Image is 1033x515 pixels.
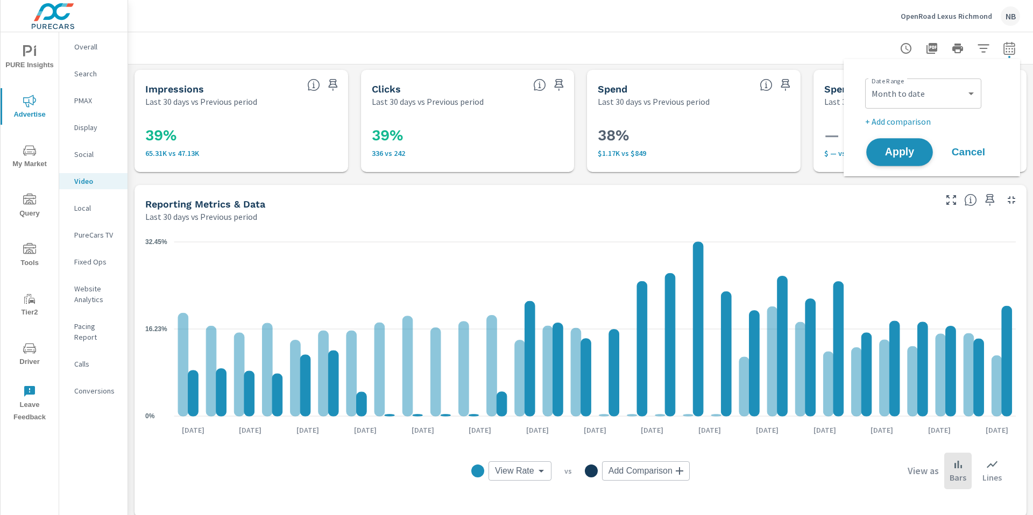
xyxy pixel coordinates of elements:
p: 65,313 vs 47,128 [145,149,337,158]
p: Conversions [74,385,119,396]
p: [DATE] [346,425,384,435]
p: Pacing Report [74,321,119,342]
p: OpenRoad Lexus Richmond [901,11,992,21]
p: PureCars TV [74,230,119,240]
span: Leave Feedback [4,385,55,424]
p: + Add comparison [865,115,1003,128]
button: Apply Filters [973,38,994,59]
h5: Reporting Metrics & Data [145,198,265,210]
div: NB [1001,6,1020,26]
p: Overall [74,41,119,52]
div: PureCars TV [59,227,128,243]
p: [DATE] [863,425,901,435]
span: Tools [4,243,55,269]
span: The amount of money spent on advertising during the period. [760,78,773,91]
p: [DATE] [921,425,958,435]
p: Fixed Ops [74,256,119,267]
button: Apply [866,138,933,166]
span: Driver [4,342,55,368]
span: PURE Insights [4,45,55,71]
span: Apply [878,147,922,158]
span: Save this to your personalized report [550,76,568,94]
h3: 38% [598,126,790,145]
div: Pacing Report [59,318,128,345]
button: Print Report [947,38,968,59]
p: Calls [74,359,119,369]
p: Lines [982,471,1002,484]
p: Last 30 days vs Previous period [824,95,936,108]
div: Overall [59,39,128,55]
span: Save this to your personalized report [981,191,999,209]
text: 0% [145,412,155,420]
p: [DATE] [806,425,844,435]
text: 32.45% [145,238,167,246]
p: Local [74,203,119,213]
button: Minimize Widget [1003,191,1020,209]
span: The number of times an ad was clicked by a consumer. [533,78,546,91]
p: [DATE] [519,425,556,435]
p: [DATE] [633,425,671,435]
h5: Spend [598,83,627,95]
span: My Market [4,144,55,170]
div: Conversions [59,383,128,399]
p: Video [74,176,119,187]
p: [DATE] [461,425,499,435]
div: Add Comparison [602,461,690,481]
span: Tier2 [4,292,55,319]
button: Cancel [936,139,1001,166]
p: Social [74,149,119,160]
p: [DATE] [289,425,327,435]
p: [DATE] [978,425,1016,435]
span: Save this to your personalized report [324,76,342,94]
p: Display [74,122,119,133]
p: [DATE] [404,425,442,435]
div: Fixed Ops [59,254,128,270]
text: 16.23% [145,325,167,333]
button: Select Date Range [999,38,1020,59]
p: Last 30 days vs Previous period [145,95,257,108]
p: [DATE] [748,425,786,435]
p: [DATE] [576,425,614,435]
p: Last 30 days vs Previous period [598,95,710,108]
p: $ — vs $ — [824,149,1016,158]
button: Make Fullscreen [943,191,960,209]
div: Website Analytics [59,281,128,307]
h5: Clicks [372,83,401,95]
span: The number of times an ad was shown on your behalf. [307,78,320,91]
p: Website Analytics [74,283,119,305]
p: Last 30 days vs Previous period [145,210,257,223]
span: Advertise [4,95,55,121]
p: [DATE] [231,425,269,435]
p: [DATE] [691,425,728,435]
span: Add Comparison [609,466,673,476]
span: Save this to your personalized report [777,76,794,94]
p: Bars [950,471,966,484]
div: Calls [59,356,128,372]
p: Search [74,68,119,79]
span: Understand Video data over time and see how metrics compare to each other. [964,194,977,206]
h3: 39% [372,126,564,145]
div: nav menu [1,32,59,428]
p: PMAX [74,95,119,106]
div: Video [59,173,128,189]
h6: View as [908,466,939,476]
div: PMAX [59,92,128,109]
p: Last 30 days vs Previous period [372,95,484,108]
h5: Impressions [145,83,204,95]
p: $1,173 vs $849 [598,149,790,158]
span: Query [4,194,55,220]
p: 336 vs 242 [372,149,564,158]
span: Cancel [947,147,990,157]
h3: — % [824,126,1016,145]
button: "Export Report to PDF" [921,38,943,59]
h3: 39% [145,126,337,145]
div: Display [59,119,128,135]
div: View Rate [489,461,551,481]
span: View Rate [495,466,534,476]
div: Social [59,146,128,162]
p: vs [551,466,585,476]
div: Local [59,200,128,216]
h5: Spend Per Unit Sold [824,83,921,95]
div: Search [59,66,128,82]
p: [DATE] [174,425,212,435]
